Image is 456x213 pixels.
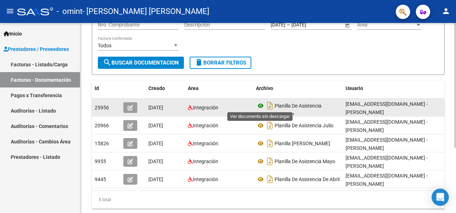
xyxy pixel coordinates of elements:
span: - [PERSON_NAME] [PERSON_NAME] [82,4,209,19]
span: 9955 [95,158,106,164]
span: [DATE] [148,141,163,146]
span: [EMAIL_ADDRESS][DOMAIN_NAME] - [PERSON_NAME] [346,101,428,115]
span: [DATE] [148,176,163,182]
i: Descargar documento [265,100,275,112]
span: Planilla [PERSON_NAME] [275,141,330,146]
span: Creado [148,85,165,91]
span: 15826 [95,141,109,146]
datatable-header-cell: Creado [146,81,185,96]
span: Integración [193,158,218,164]
span: [EMAIL_ADDRESS][DOMAIN_NAME] - [PERSON_NAME] [346,137,428,151]
span: Planilla De Asistencia De Abril [275,176,339,182]
span: Inicio [4,30,22,38]
span: [DATE] [148,105,163,110]
span: Planilla De Asistencia Julio [275,123,333,128]
span: Área [357,22,415,28]
span: Id [95,85,99,91]
span: 9445 [95,176,106,182]
mat-icon: person [442,7,450,15]
span: Usuario [346,85,363,91]
span: Integración [193,123,218,128]
div: 5 total [92,191,445,209]
datatable-header-cell: Id [92,81,120,96]
span: – [287,22,290,28]
mat-icon: delete [195,58,203,67]
span: [EMAIL_ADDRESS][DOMAIN_NAME] - [PERSON_NAME] [346,119,428,133]
span: [EMAIL_ADDRESS][DOMAIN_NAME] - [PERSON_NAME] [346,173,428,187]
span: 25956 [95,105,109,110]
button: Buscar Documentacion [98,57,184,69]
i: Descargar documento [265,120,275,131]
span: Prestadores / Proveedores [4,45,69,53]
span: 20966 [95,123,109,128]
span: Planilla De Asistencia [PERSON_NAME] [256,103,322,118]
span: Integración [193,176,218,182]
span: [DATE] [148,158,163,164]
mat-icon: search [103,58,111,67]
i: Descargar documento [265,156,275,167]
span: Planilla De Asistencia Mayo [275,158,335,164]
span: Archivo [256,85,273,91]
span: Borrar Filtros [195,60,246,66]
span: Todos [98,43,111,48]
mat-icon: menu [6,7,14,15]
datatable-header-cell: Area [185,81,253,96]
span: [EMAIL_ADDRESS][DOMAIN_NAME] - [PERSON_NAME] [346,155,428,169]
input: Fecha fin [291,22,327,28]
span: [DATE] [148,123,163,128]
span: Buscar Documentacion [103,60,179,66]
i: Descargar documento [265,174,275,185]
span: Integración [193,105,218,110]
span: - omint [57,4,82,19]
datatable-header-cell: Archivo [253,81,343,96]
input: Fecha inicio [271,22,285,28]
button: Borrar Filtros [190,57,251,69]
div: Open Intercom Messenger [432,189,449,206]
span: Area [188,85,199,91]
span: Integración [193,141,218,146]
i: Descargar documento [265,138,275,149]
button: Open calendar [343,22,351,29]
datatable-header-cell: Usuario [343,81,450,96]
